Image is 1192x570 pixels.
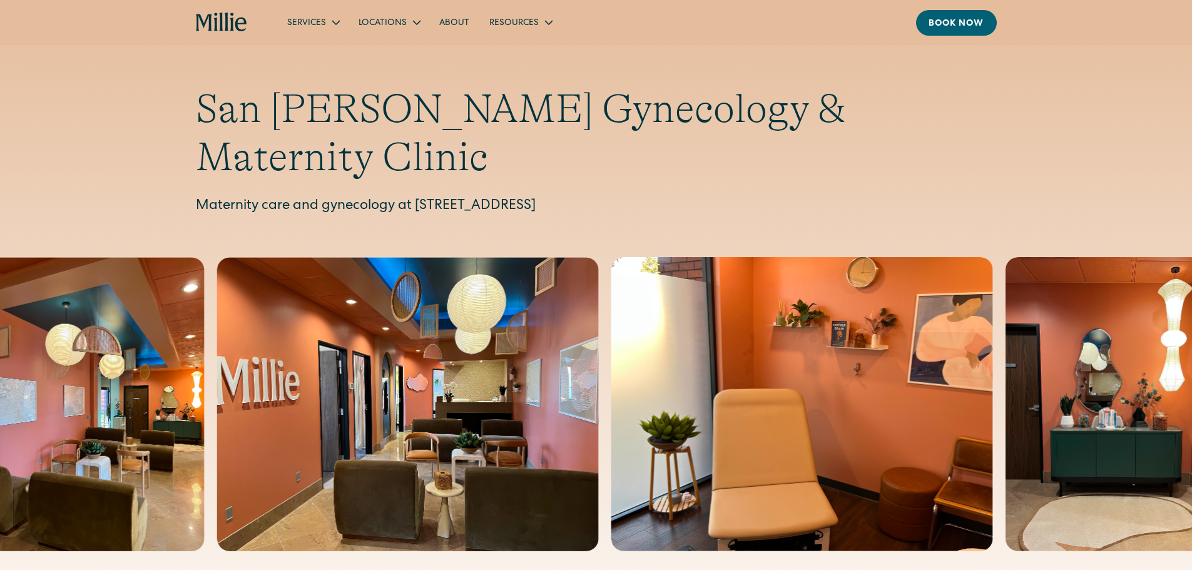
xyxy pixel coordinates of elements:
[929,18,984,31] div: Book now
[277,12,349,33] div: Services
[429,12,479,33] a: About
[196,196,997,217] p: Maternity care and gynecology at [STREET_ADDRESS]
[196,13,248,33] a: home
[349,12,429,33] div: Locations
[489,17,539,30] div: Resources
[196,85,997,181] h1: San [PERSON_NAME] Gynecology & Maternity Clinic
[287,17,326,30] div: Services
[479,12,561,33] div: Resources
[359,17,407,30] div: Locations
[916,10,997,36] a: Book now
